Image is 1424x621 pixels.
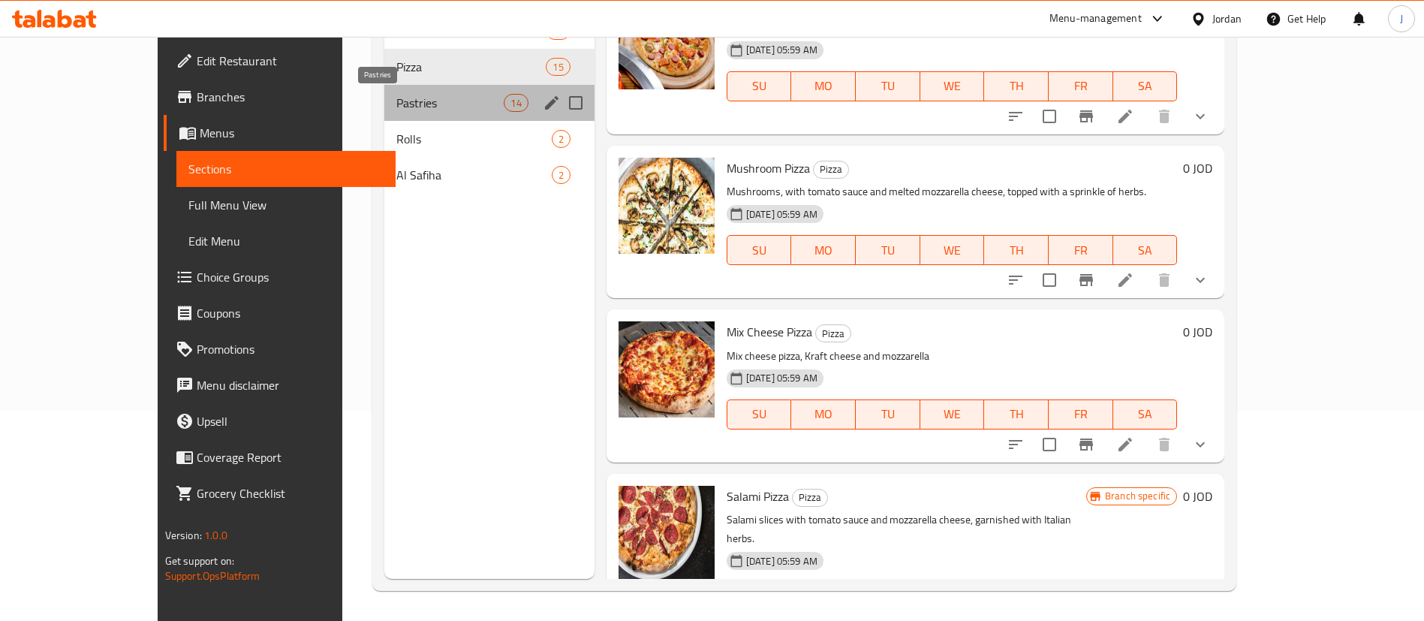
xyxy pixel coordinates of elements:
button: TU [856,399,920,430]
button: TH [984,399,1049,430]
svg: Show Choices [1191,436,1209,454]
span: Branch specific [1099,489,1176,503]
span: FR [1055,75,1107,97]
span: 2 [552,168,570,182]
h6: 0 JOD [1183,321,1212,342]
button: MO [791,399,856,430]
button: SA [1113,235,1178,265]
span: Branches [197,88,384,106]
h6: 0 JOD [1183,158,1212,179]
button: FR [1049,71,1113,101]
button: sort-choices [998,427,1034,463]
span: 15 [546,60,569,74]
button: show more [1182,262,1218,298]
a: Choice Groups [164,259,396,295]
span: [DATE] 05:59 AM [740,554,823,568]
span: Grocery Checklist [197,484,384,502]
div: Rolls2 [384,121,595,157]
button: show more [1182,427,1218,463]
a: Support.OpsPlatform [165,566,260,586]
button: FR [1049,235,1113,265]
span: TU [862,75,914,97]
button: SU [727,235,792,265]
div: Menu-management [1049,10,1142,28]
span: Get support on: [165,551,234,571]
span: Pizza [814,161,848,178]
div: Pizza [815,324,851,342]
a: Upsell [164,403,396,439]
button: TH [984,235,1049,265]
button: TU [856,71,920,101]
span: WE [926,240,979,261]
div: Pastries14edit [384,85,595,121]
a: Menus [164,115,396,151]
span: 14 [504,96,527,110]
span: SU [733,75,786,97]
span: Sections [188,160,384,178]
span: Salami Pizza [727,485,789,508]
span: Pizza [793,489,827,506]
span: Choice Groups [197,268,384,286]
span: SU [733,403,786,425]
button: MO [791,71,856,101]
div: Jordan [1212,11,1242,27]
button: delete [1146,98,1182,134]
span: [DATE] 05:59 AM [740,371,823,385]
span: [DATE] 05:59 AM [740,207,823,222]
span: Mix Cheese Pizza [727,321,812,343]
span: SA [1119,75,1172,97]
svg: Show Choices [1191,107,1209,125]
span: WE [926,75,979,97]
svg: Show Choices [1191,271,1209,289]
span: 1.0.0 [204,526,227,545]
span: Coupons [197,304,384,322]
span: TU [862,240,914,261]
button: WE [920,399,985,430]
span: SA [1119,403,1172,425]
button: SU [727,399,792,430]
button: sort-choices [998,98,1034,134]
p: Salami slices with tomato sauce and mozzarella cheese, garnished with Italian herbs. [727,511,1086,548]
button: edit [540,92,563,114]
div: Pizza15 [384,49,595,85]
span: Promotions [197,340,384,358]
button: Branch-specific-item [1068,427,1104,463]
a: Edit menu item [1116,436,1134,454]
span: FR [1055,240,1107,261]
img: Mushroom Pizza [619,158,715,254]
a: Grocery Checklist [164,475,396,511]
button: SA [1113,71,1178,101]
span: Al Safiha [396,166,552,184]
button: MO [791,235,856,265]
span: Rolls [396,130,552,148]
p: Mushrooms, with tomato sauce and melted mozzarella cheese, topped with a sprinkle of herbs. [727,182,1177,201]
a: Coverage Report [164,439,396,475]
span: Pizza [396,58,546,76]
span: TH [990,75,1043,97]
a: Coupons [164,295,396,331]
button: sort-choices [998,262,1034,298]
span: Mushroom Pizza [727,157,810,179]
span: Select to update [1034,101,1065,132]
a: Promotions [164,331,396,367]
span: Version: [165,526,202,545]
span: SA [1119,240,1172,261]
span: Upsell [197,412,384,430]
button: show more [1182,98,1218,134]
nav: Menu sections [384,7,595,199]
img: Mix Cheese Pizza [619,321,715,418]
button: SU [727,71,792,101]
a: Edit Restaurant [164,43,396,79]
span: Menus [200,124,384,142]
span: MO [797,403,850,425]
button: TH [984,71,1049,101]
span: TH [990,240,1043,261]
span: Pastries [396,94,504,112]
button: delete [1146,262,1182,298]
button: delete [1146,427,1182,463]
button: WE [920,235,985,265]
img: Salami Pizza [619,486,715,582]
span: J [1400,11,1403,27]
button: Branch-specific-item [1068,98,1104,134]
span: FR [1055,403,1107,425]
